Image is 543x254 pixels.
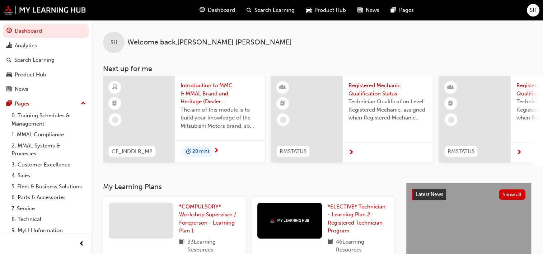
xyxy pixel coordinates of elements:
span: search-icon [6,57,11,64]
a: 3. Customer Excellence [9,159,89,170]
span: prev-icon [79,240,84,249]
span: 46 Learning Resources [336,238,389,254]
button: Show all [499,189,526,200]
img: mmal [4,5,86,15]
a: Search Learning [3,53,89,67]
span: booktick-icon [448,99,453,108]
span: book-icon [328,238,333,254]
span: booktick-icon [280,99,285,108]
h3: My Learning Plans [103,183,394,191]
a: Dashboard [3,24,89,38]
a: search-iconSearch Learning [241,3,300,18]
a: CF_INDDLR_M2Introduction to MMC & MMAL Brand and Heritage (Dealer Induction)The aim of this modul... [103,76,265,163]
span: News [366,6,379,14]
a: News [3,83,89,96]
span: learningRecordVerb_NONE-icon [448,117,454,123]
span: pages-icon [6,101,12,107]
span: Introduction to MMC & MMAL Brand and Heritage (Dealer Induction) [181,81,259,106]
a: Latest NewsShow all [412,189,525,200]
span: guage-icon [200,6,205,15]
a: 0. Training Schedules & Management [9,110,89,129]
span: guage-icon [6,28,12,34]
span: Welcome back , [PERSON_NAME] [PERSON_NAME] [127,38,292,47]
span: RMSTATUS [280,147,306,156]
span: book-icon [179,238,184,254]
div: Pages [15,100,29,108]
img: mmal [270,218,309,223]
span: learningRecordVerb_NONE-icon [112,117,118,123]
span: duration-icon [186,147,191,156]
span: *ELECTIVE* Technician - Learning Plan 2: Registered Technician Program [328,203,385,234]
a: 2. MMAL Systems & Processes [9,140,89,159]
span: RMSTATUS [448,147,474,156]
span: next-icon [516,150,522,156]
h3: Next up for me [92,65,543,73]
span: chart-icon [6,43,12,49]
span: Search Learning [254,6,295,14]
span: next-icon [348,150,354,156]
span: 20 mins [192,147,210,156]
span: learningRecordVerb_NONE-icon [280,117,286,123]
a: 1. MMAL Compliance [9,129,89,140]
a: *COMPULSORY* Workshop Supervisor / Foreperson - Learning Plan 1 [179,203,240,235]
span: Pages [399,6,414,14]
div: Analytics [15,42,37,50]
a: 6. Parts & Accessories [9,192,89,203]
a: news-iconNews [352,3,385,18]
span: next-icon [214,148,219,154]
a: 5. Fleet & Business Solutions [9,181,89,192]
span: CF_INDDLR_M2 [112,147,153,156]
span: car-icon [306,6,312,15]
span: news-icon [357,6,363,15]
a: 7. Service [9,203,89,214]
a: guage-iconDashboard [194,3,241,18]
span: SH [530,6,537,14]
a: 4. Sales [9,170,89,181]
button: Pages [3,97,89,110]
a: car-iconProduct Hub [300,3,352,18]
a: Analytics [3,39,89,52]
a: Product Hub [3,68,89,81]
span: Registered Mechanic Qualification Status [348,81,427,98]
div: Search Learning [14,56,55,64]
a: *ELECTIVE* Technician - Learning Plan 2: Registered Technician Program [328,203,389,235]
div: News [15,85,28,93]
span: 33 Learning Resources [187,238,240,254]
span: Latest News [416,191,443,197]
span: up-icon [81,99,86,108]
span: booktick-icon [112,99,117,108]
span: learningResourceType_ELEARNING-icon [112,83,117,92]
span: car-icon [6,72,12,78]
span: SH [111,38,117,47]
a: RMSTATUSRegistered Mechanic Qualification StatusTechnician Qualification Level: Registered Mechan... [271,76,432,163]
span: *COMPULSORY* Workshop Supervisor / Foreperson - Learning Plan 1 [179,203,236,234]
div: Product Hub [15,71,46,79]
a: 9. MyLH Information [9,225,89,236]
span: Technician Qualification Level: Registered Mechanic, assigned when Registered Mechanic modules ha... [348,98,427,122]
span: learningResourceType_INSTRUCTOR_LED-icon [280,83,285,92]
span: Dashboard [208,6,235,14]
span: pages-icon [391,6,396,15]
a: pages-iconPages [385,3,420,18]
a: 8. Technical [9,214,89,225]
span: learningResourceType_INSTRUCTOR_LED-icon [448,83,453,92]
span: news-icon [6,86,12,93]
span: The aim of this module is to build your knowledge of the Mitsubishi Motors brand, so you can demo... [181,106,259,130]
button: DashboardAnalyticsSearch LearningProduct HubNews [3,23,89,97]
button: SH [527,4,539,17]
span: search-icon [247,6,252,15]
span: Product Hub [314,6,346,14]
